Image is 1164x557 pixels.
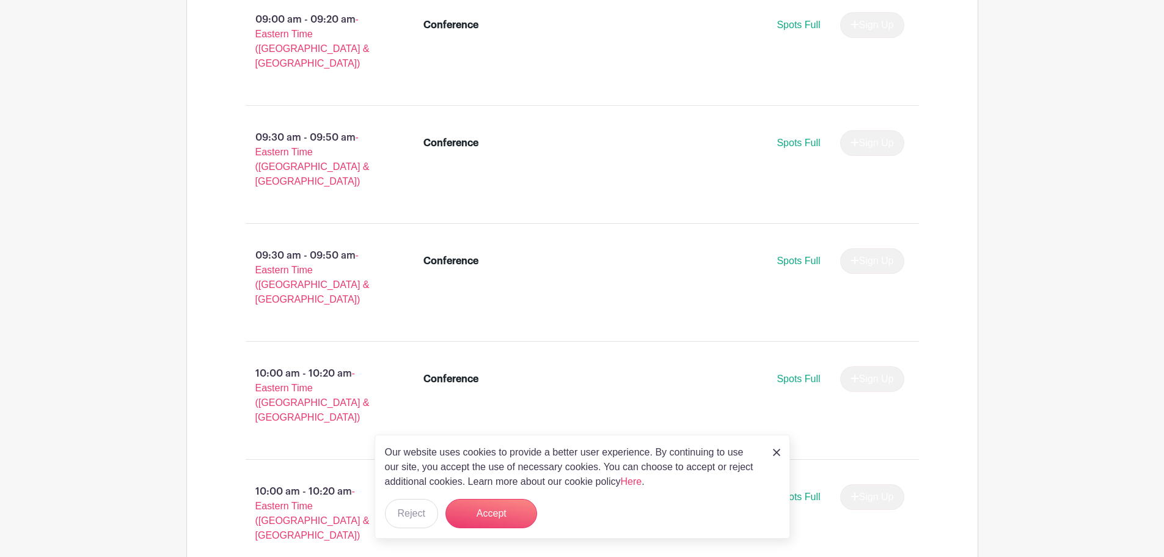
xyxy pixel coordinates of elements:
[773,449,780,456] img: close_button-5f87c8562297e5c2d7936805f587ecaba9071eb48480494691a3f1689db116b3.svg
[777,20,820,30] span: Spots Full
[226,361,404,430] p: 10:00 am - 10:20 am
[226,243,404,312] p: 09:30 am - 09:50 am
[255,132,370,186] span: - Eastern Time ([GEOGRAPHIC_DATA] & [GEOGRAPHIC_DATA])
[255,486,370,540] span: - Eastern Time ([GEOGRAPHIC_DATA] & [GEOGRAPHIC_DATA])
[777,138,820,148] span: Spots Full
[621,476,642,487] a: Here
[385,445,760,489] p: Our website uses cookies to provide a better user experience. By continuing to use our site, you ...
[777,256,820,266] span: Spots Full
[423,18,478,32] div: Conference
[423,136,478,150] div: Conference
[777,492,820,502] span: Spots Full
[226,125,404,194] p: 09:30 am - 09:50 am
[226,7,404,76] p: 09:00 am - 09:20 am
[445,499,537,528] button: Accept
[255,368,370,422] span: - Eastern Time ([GEOGRAPHIC_DATA] & [GEOGRAPHIC_DATA])
[226,479,404,548] p: 10:00 am - 10:20 am
[777,374,820,384] span: Spots Full
[423,372,478,386] div: Conference
[385,499,438,528] button: Reject
[423,254,478,268] div: Conference
[255,14,370,68] span: - Eastern Time ([GEOGRAPHIC_DATA] & [GEOGRAPHIC_DATA])
[255,250,370,304] span: - Eastern Time ([GEOGRAPHIC_DATA] & [GEOGRAPHIC_DATA])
